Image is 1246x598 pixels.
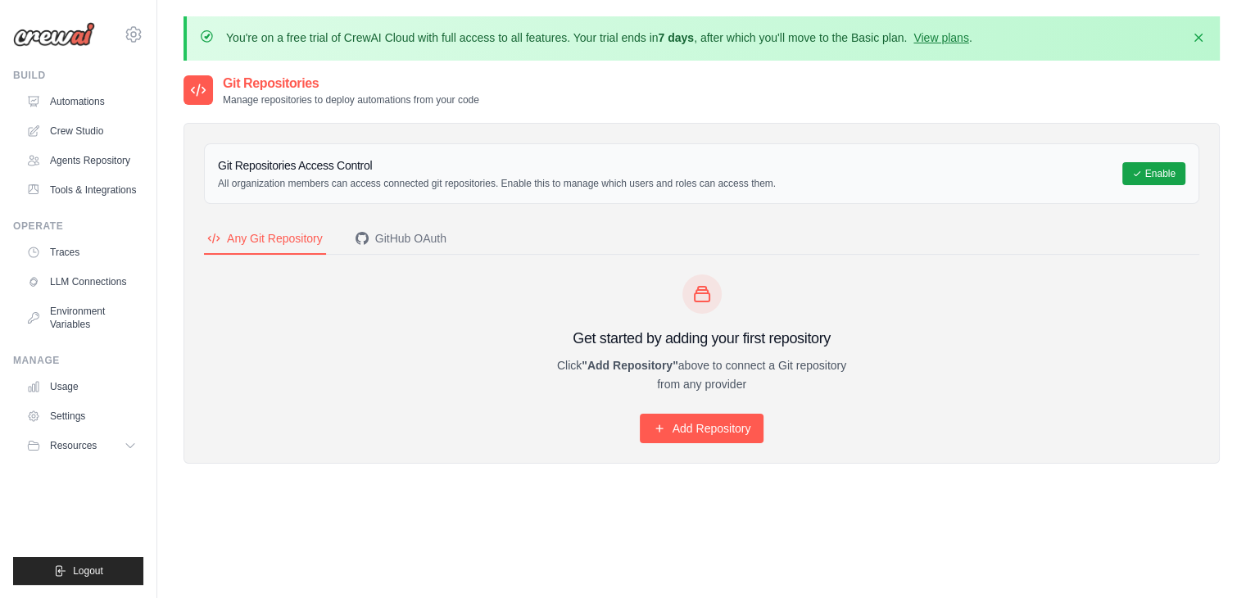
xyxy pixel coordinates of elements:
[20,88,143,115] a: Automations
[352,224,450,255] button: GitHub OAuth
[20,239,143,265] a: Traces
[20,433,143,459] button: Resources
[207,230,323,247] div: Any Git Repository
[545,327,859,350] h3: Get started by adding your first repository
[913,31,968,44] a: View plans
[218,177,776,190] p: All organization members can access connected git repositories. Enable this to manage which users...
[20,177,143,203] a: Tools & Integrations
[1122,162,1185,185] button: Enable
[582,359,678,372] strong: "Add Repository"
[204,224,1199,255] nav: Tabs
[20,147,143,174] a: Agents Repository
[223,74,479,93] h2: Git Repositories
[218,157,776,174] h3: Git Repositories Access Control
[20,374,143,400] a: Usage
[20,118,143,144] a: Crew Studio
[13,69,143,82] div: Build
[204,224,326,255] button: Any Git Repository
[50,439,97,452] span: Resources
[640,414,764,443] a: Add Repository
[73,564,103,578] span: Logout
[13,354,143,367] div: Manage
[356,230,446,247] div: GitHub OAuth
[226,29,972,46] p: You're on a free trial of CrewAI Cloud with full access to all features. Your trial ends in , aft...
[223,93,479,106] p: Manage repositories to deploy automations from your code
[13,22,95,47] img: Logo
[545,356,859,394] p: Click above to connect a Git repository from any provider
[658,31,694,44] strong: 7 days
[13,220,143,233] div: Operate
[20,298,143,338] a: Environment Variables
[20,403,143,429] a: Settings
[20,269,143,295] a: LLM Connections
[13,557,143,585] button: Logout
